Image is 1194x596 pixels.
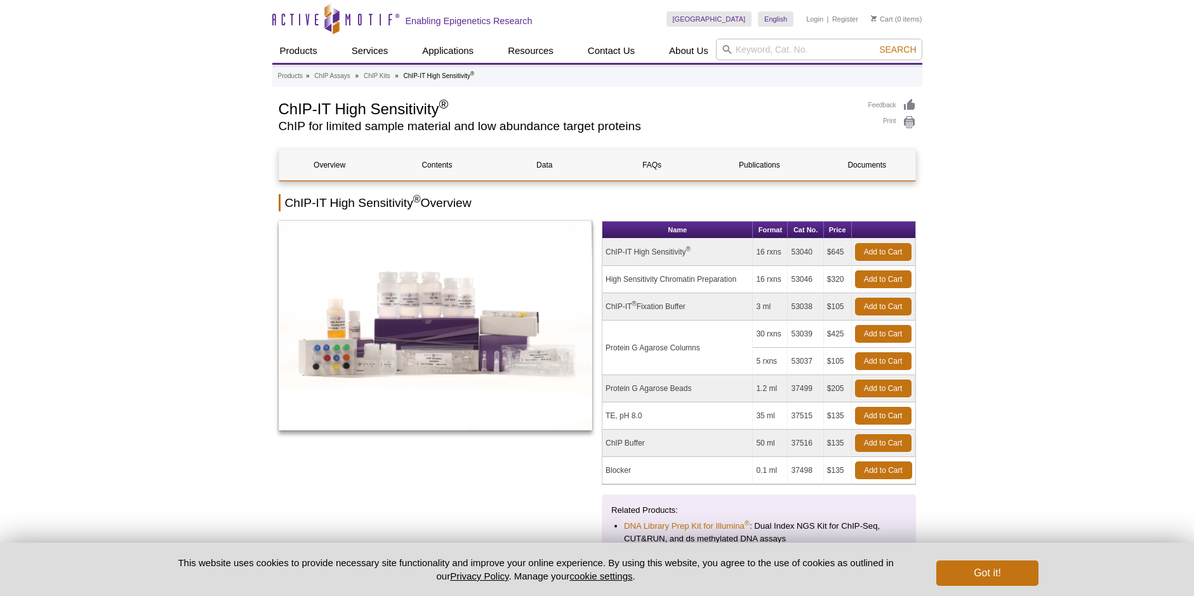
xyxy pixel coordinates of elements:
th: Format [753,222,788,239]
a: Add to Cart [855,270,912,288]
td: 16 rxns [753,266,788,293]
td: 37498 [788,457,823,484]
td: 30 rxns [753,321,788,348]
td: 37499 [788,375,823,402]
td: Blocker [602,457,753,484]
button: Got it! [936,560,1038,586]
td: 53038 [788,293,823,321]
td: Protein G Agarose Columns [602,321,753,375]
td: 5 rxns [753,348,788,375]
td: $320 [824,266,852,293]
td: 50 ml [753,430,788,457]
input: Keyword, Cat. No. [716,39,922,60]
sup: ® [745,519,750,527]
h2: ChIP-IT High Sensitivity Overview [279,194,916,211]
p: Related Products: [611,504,906,517]
li: » [355,72,359,79]
td: 35 ml [753,402,788,430]
td: $135 [824,402,852,430]
a: Privacy Policy [450,571,508,581]
a: Publications [709,150,810,180]
a: Cart [871,15,893,23]
a: Products [272,39,325,63]
li: (0 items) [871,11,922,27]
li: » [395,72,399,79]
sup: ® [686,246,691,253]
a: Print [868,116,916,129]
li: : Dual Index NGS Kit for ChIP-Seq, CUT&RUN, and ds methylated DNA assays [624,520,894,545]
a: Add to Cart [855,434,912,452]
td: $425 [824,321,852,348]
a: Applications [415,39,481,63]
td: $135 [824,457,852,484]
a: Services [344,39,396,63]
th: Name [602,222,753,239]
a: Documents [816,150,917,180]
td: Protein G Agarose Beads [602,375,753,402]
a: Overview [279,150,380,180]
a: About Us [661,39,716,63]
td: 16 rxns [753,239,788,266]
span: Search [879,44,916,55]
a: Add to Cart [855,407,912,425]
img: Your Cart [871,15,877,22]
a: Products [278,70,303,82]
li: » [306,72,310,79]
li: ChIP-IT High Sensitivity [404,72,475,79]
a: English [758,11,793,27]
a: Register [832,15,858,23]
a: Login [806,15,823,23]
img: ChIP-IT High Sensitivity Kit [279,221,593,430]
a: Add to Cart [855,325,912,343]
a: ChIP Assays [314,70,350,82]
a: [GEOGRAPHIC_DATA] [667,11,752,27]
td: $205 [824,375,852,402]
td: $105 [824,293,852,321]
td: ChIP-IT High Sensitivity [602,239,753,266]
td: 53046 [788,266,823,293]
a: ChIP Kits [364,70,390,82]
a: Add to Cart [855,243,912,261]
a: FAQs [601,150,702,180]
a: Add to Cart [855,461,912,479]
sup: ® [632,300,636,307]
td: High Sensitivity Chromatin Preparation [602,266,753,293]
a: Feedback [868,98,916,112]
td: ChIP Buffer [602,430,753,457]
a: Add to Cart [855,298,912,315]
li: | [827,11,829,27]
sup: ® [470,70,474,77]
td: ChIP-IT Fixation Buffer [602,293,753,321]
td: TE, pH 8.0 [602,402,753,430]
a: Add to Cart [855,380,912,397]
sup: ® [439,97,448,111]
td: 1.2 ml [753,375,788,402]
a: Contents [387,150,488,180]
td: 53040 [788,239,823,266]
td: $645 [824,239,852,266]
td: 37516 [788,430,823,457]
td: 0.1 ml [753,457,788,484]
h2: Enabling Epigenetics Research [406,15,533,27]
a: Data [494,150,595,180]
a: Contact Us [580,39,642,63]
h1: ChIP-IT High Sensitivity [279,98,856,117]
td: 53037 [788,348,823,375]
a: Add to Cart [855,352,912,370]
button: cookie settings [569,571,632,581]
td: $135 [824,430,852,457]
a: Resources [500,39,561,63]
td: 53039 [788,321,823,348]
p: This website uses cookies to provide necessary site functionality and improve your online experie... [156,556,916,583]
th: Price [824,222,852,239]
button: Search [875,44,920,55]
td: $105 [824,348,852,375]
td: 37515 [788,402,823,430]
a: DNA Library Prep Kit for Illumina® [624,520,750,533]
sup: ® [413,194,421,204]
th: Cat No. [788,222,823,239]
h2: ChIP for limited sample material and low abundance target proteins [279,121,856,132]
td: 3 ml [753,293,788,321]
